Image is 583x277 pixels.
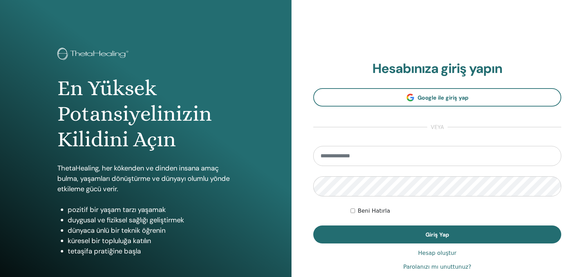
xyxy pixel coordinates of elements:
span: Giriş Yap [426,231,449,238]
label: Beni Hatırla [358,207,390,215]
li: tetaşifa pratiğine başla [68,246,235,256]
li: duygusal ve fiziksel sağlığı geliştirmek [68,215,235,225]
a: Hesap oluştur [418,249,457,257]
h1: En Yüksek Potansiyelinizin Kilidini Açın [57,75,235,153]
span: Google ile giriş yap [418,94,468,101]
div: Keep me authenticated indefinitely or until I manually logout [351,207,561,215]
a: Google ile giriş yap [313,88,561,107]
li: dünyaca ünlü bir teknik öğrenin [68,225,235,236]
h2: Hesabınıza giriş yapın [313,61,561,77]
button: Giriş Yap [313,225,561,243]
p: ThetaHealing, her kökenden ve dinden insana amaç bulma, yaşamları dönüştürme ve dünyayı olumlu yö... [57,163,235,194]
a: Parolanızı mı unuttunuz? [403,263,471,271]
li: küresel bir topluluğa katılın [68,236,235,246]
span: veya [427,123,448,131]
li: pozitif bir yaşam tarzı yaşamak [68,204,235,215]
